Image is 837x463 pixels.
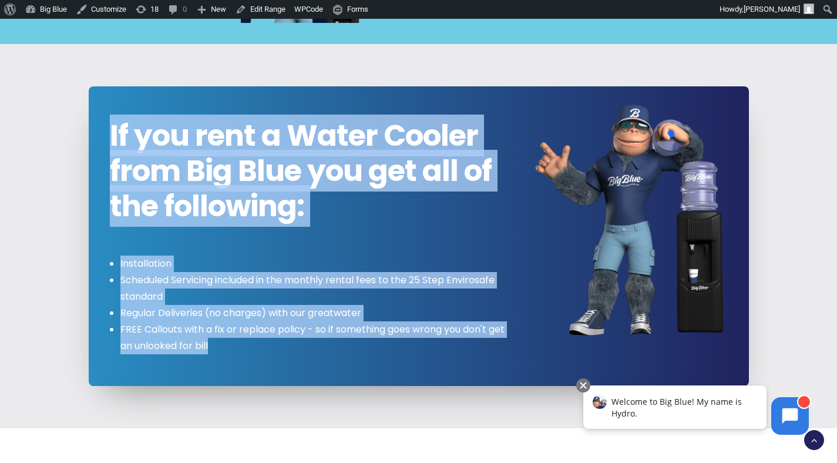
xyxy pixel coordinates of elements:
a: water [334,306,361,320]
img: Hydro, the Big Blue gorilla mascot executing water delivery of water coolers for Big Blue clients. [536,98,728,341]
iframe: Chatbot [571,376,821,447]
li: Scheduled Servicing included in the monthly rental fees to the 25 Step Envirosafe standard [120,272,515,305]
li: Regular Deliveries (no charges) with our great [120,305,515,321]
span: [PERSON_NAME] [744,5,800,14]
li: FREE Callouts with a fix or replace policy - so if something goes wrong you don't get an unlooked... [120,321,515,354]
span: If you rent a Water Cooler from Big Blue you get all of the following: [110,118,515,224]
li: Installation [120,256,515,272]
